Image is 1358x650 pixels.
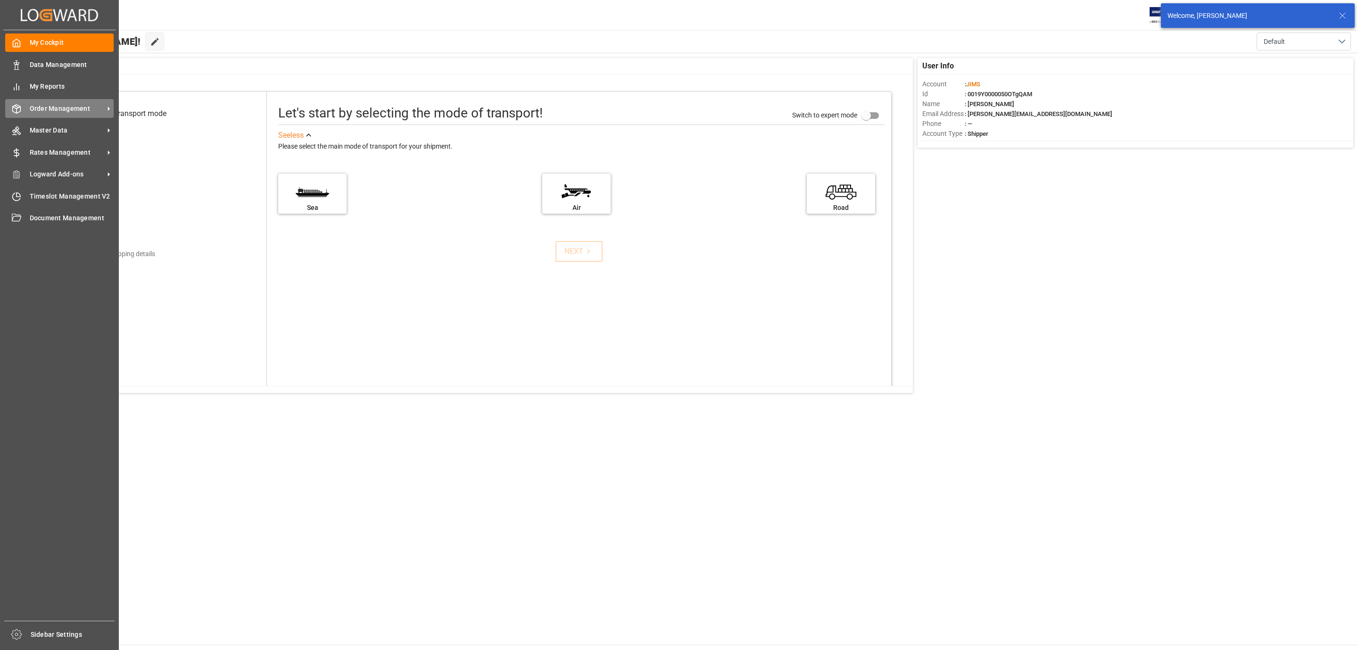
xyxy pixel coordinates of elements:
div: Air [547,203,606,213]
div: See less [278,130,304,141]
span: Master Data [30,125,104,135]
span: : 0019Y0000050OTgQAM [965,91,1032,98]
span: User Info [922,60,954,72]
a: My Cockpit [5,33,114,52]
div: Let's start by selecting the mode of transport! [278,103,543,123]
button: open menu [1257,33,1351,50]
div: Please select the main mode of transport for your shipment. [278,141,885,152]
span: Logward Add-ons [30,169,104,179]
img: Exertis%20JAM%20-%20Email%20Logo.jpg_1722504956.jpg [1150,7,1182,24]
div: Add shipping details [96,249,155,259]
span: Account Type [922,129,965,139]
span: : [PERSON_NAME] [965,100,1014,108]
span: JIMS [966,81,980,88]
span: Phone [922,119,965,129]
span: : [PERSON_NAME][EMAIL_ADDRESS][DOMAIN_NAME] [965,110,1112,117]
span: Document Management [30,213,114,223]
span: Timeslot Management V2 [30,192,114,201]
span: Account [922,79,965,89]
a: My Reports [5,77,114,96]
span: Data Management [30,60,114,70]
a: Data Management [5,55,114,74]
span: : [965,81,980,88]
div: NEXT [564,246,593,257]
span: Switch to expert mode [792,111,857,119]
span: Name [922,99,965,109]
div: Welcome, [PERSON_NAME] [1168,11,1330,21]
button: NEXT [555,241,603,262]
span: Order Management [30,104,104,114]
div: Select transport mode [93,108,166,119]
span: My Reports [30,82,114,92]
div: Sea [283,203,342,213]
span: Id [922,89,965,99]
a: Timeslot Management V2 [5,187,114,205]
a: Document Management [5,209,114,227]
span: Sidebar Settings [31,630,115,640]
span: Email Address [922,109,965,119]
span: Rates Management [30,148,104,158]
span: My Cockpit [30,38,114,48]
div: Road [811,203,870,213]
span: : Shipper [965,130,988,137]
span: : — [965,120,972,127]
span: Default [1264,37,1285,47]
